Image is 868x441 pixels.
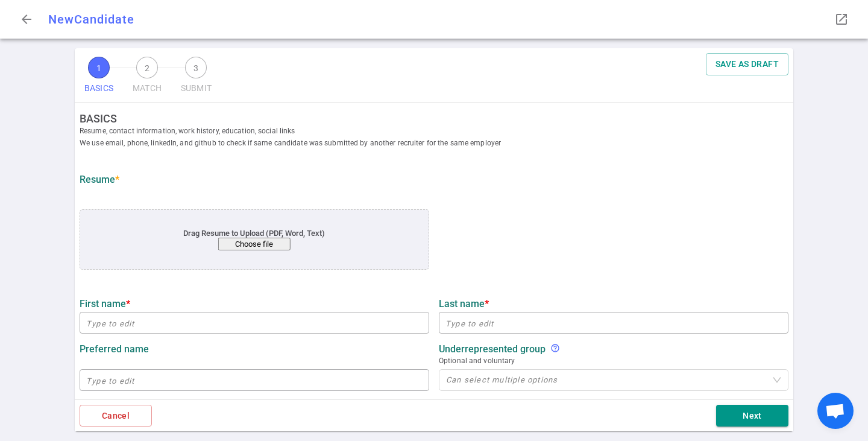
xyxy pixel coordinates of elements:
button: SAVE AS DRAFT [706,53,788,75]
span: 1 [88,57,110,78]
div: Drag Resume to Upload (PDF, Word, Text) [115,229,394,250]
input: Type to edit [80,370,429,390]
div: We support diversity and inclusion to create equitable futures and prohibit discrimination and ha... [550,343,560,355]
span: SUBMIT [181,78,212,98]
strong: BASICS [80,112,798,125]
span: Resume, contact information, work history, education, social links We use email, phone, linkedIn,... [80,125,798,149]
div: application/pdf, application/msword, .pdf, .doc, .docx, .txt [80,209,429,270]
button: Cancel [80,405,152,427]
span: 2 [136,57,158,78]
span: arrow_back [19,12,34,27]
span: New Candidate [48,12,134,27]
span: MATCH [133,78,162,98]
button: Open LinkedIn as a popup [829,7,854,31]
label: First name [80,298,429,309]
input: Type to edit [439,313,788,332]
button: Choose file [218,238,291,250]
span: BASICS [84,78,113,98]
strong: Resume [80,174,119,185]
button: Next [716,405,788,427]
input: Type to edit [80,313,429,332]
button: 1BASICS [80,53,118,102]
span: 3 [185,57,207,78]
button: 2MATCH [128,53,166,102]
button: Go back [14,7,39,31]
strong: Preferred name [80,343,149,355]
strong: Underrepresented Group [439,343,546,355]
span: Optional and voluntary [439,355,788,367]
a: Open chat [817,393,854,429]
button: 3SUBMIT [176,53,216,102]
label: Last name [439,298,788,309]
i: help_outline [550,343,560,353]
span: launch [834,12,849,27]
